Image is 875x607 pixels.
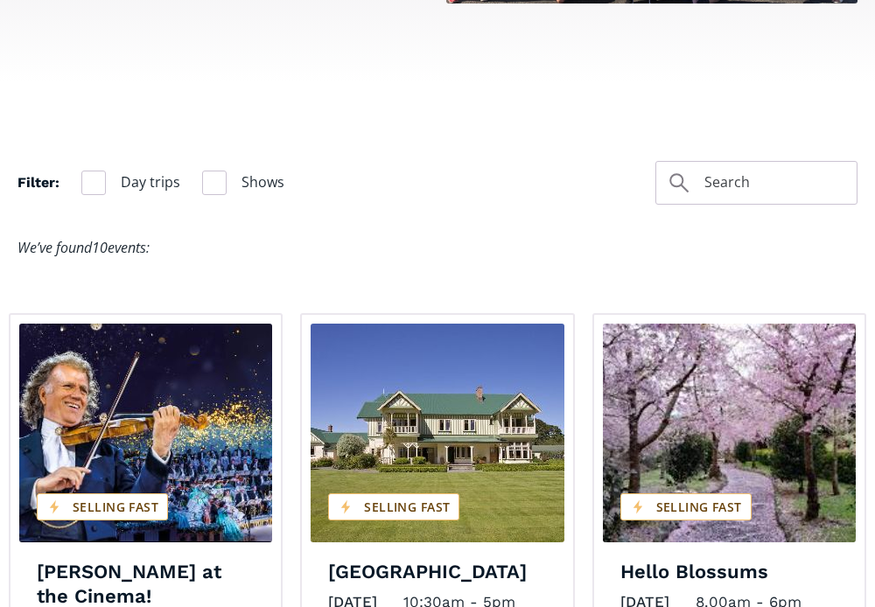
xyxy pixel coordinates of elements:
span: Shows [241,171,284,194]
form: Filter 2 [655,161,857,205]
span: Day trips [121,171,180,194]
h4: Filter: [17,173,59,192]
h4: [GEOGRAPHIC_DATA] [328,560,546,585]
h4: Hello Blossums [620,560,838,585]
div: Selling fast [328,493,459,520]
span: 10 [92,238,108,257]
form: Filter [17,171,284,195]
div: Selling fast [620,493,752,520]
div: We’ve found events: [17,235,150,261]
input: Search day trips and shows [655,161,857,205]
div: Selling fast [37,493,168,520]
